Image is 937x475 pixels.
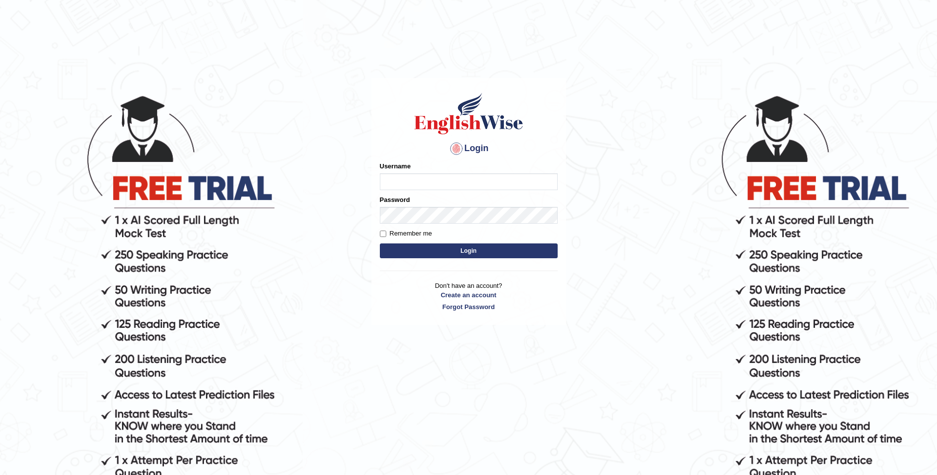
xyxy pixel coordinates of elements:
[380,229,432,238] label: Remember me
[380,302,558,312] a: Forgot Password
[380,161,411,171] label: Username
[412,91,525,136] img: Logo of English Wise sign in for intelligent practice with AI
[380,243,558,258] button: Login
[380,281,558,312] p: Don't have an account?
[380,231,386,237] input: Remember me
[380,141,558,157] h4: Login
[380,290,558,300] a: Create an account
[380,195,410,204] label: Password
